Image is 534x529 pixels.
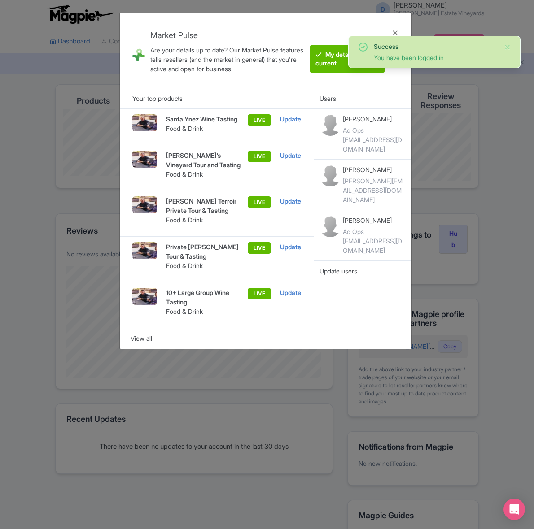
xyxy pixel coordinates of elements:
p: [PERSON_NAME] [343,114,405,124]
img: acacia_productions-gainey-tasting2-0097_-_Copy_byitm3.jpg [132,151,157,168]
btn: My details are current [310,45,385,73]
div: Success [374,42,497,51]
div: [PERSON_NAME][EMAIL_ADDRESS][DOMAIN_NAME] [343,176,405,204]
div: Users [314,88,411,108]
p: 10+ Large Group Wine Tasting [166,288,243,307]
div: Open Intercom Messenger [503,499,525,520]
p: [PERSON_NAME] [343,216,405,225]
img: acacia_productions-gainey-tasting2-0097_-_Copy_byitm3.jpg [132,242,157,259]
img: contact-b11cc6e953956a0c50a2f97983291f06.png [320,216,341,237]
p: [PERSON_NAME]’s Vineyard Tour and Tasting [166,151,243,169]
p: Food & Drink [166,215,243,225]
div: Update [280,242,301,252]
p: [PERSON_NAME] Terroir Private Tour & Tasting [166,196,243,215]
p: Food & Drink [166,124,243,133]
img: contact-b11cc6e953956a0c50a2f97983291f06.png [320,114,341,136]
div: Your top products [120,88,314,108]
div: [EMAIL_ADDRESS][DOMAIN_NAME] [343,236,405,255]
div: Update [280,288,301,298]
div: Update users [320,266,405,276]
h4: Market Pulse [150,31,310,40]
img: market_pulse-1-0a5220b3d29e4a0de46fb7534bebe030.svg [132,36,144,74]
p: Food & Drink [166,169,243,179]
div: Update [280,196,301,206]
div: [EMAIL_ADDRESS][DOMAIN_NAME] [343,135,405,154]
p: Santa Ynez Wine Tasting [166,114,243,124]
img: contact-b11cc6e953956a0c50a2f97983291f06.png [320,165,341,186]
div: You have been logged in [374,53,497,62]
p: Food & Drink [166,261,243,270]
img: acacia_productions-gainey-tasting2-0097_-_Copy_byitm3.jpg [132,288,157,305]
div: Update [280,151,301,160]
img: acacia_productions-gainey-tasting2-0097_-_Copy_byitm3.jpg [132,196,157,213]
div: Ad Ops [343,126,405,135]
p: Food & Drink [166,307,243,316]
div: Ad Ops [343,227,405,236]
div: Update [280,114,301,124]
img: acacia_productions-gainey-tasting2-0097_-_Copy_byitm3.jpg [132,114,157,131]
div: View all [131,334,303,343]
div: Are your details up to date? Our Market Pulse features tells resellers (and the market in general... [150,45,310,74]
button: Close [504,42,511,52]
p: [PERSON_NAME] [343,165,405,174]
p: Private [PERSON_NAME] Tour & Tasting [166,242,243,261]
